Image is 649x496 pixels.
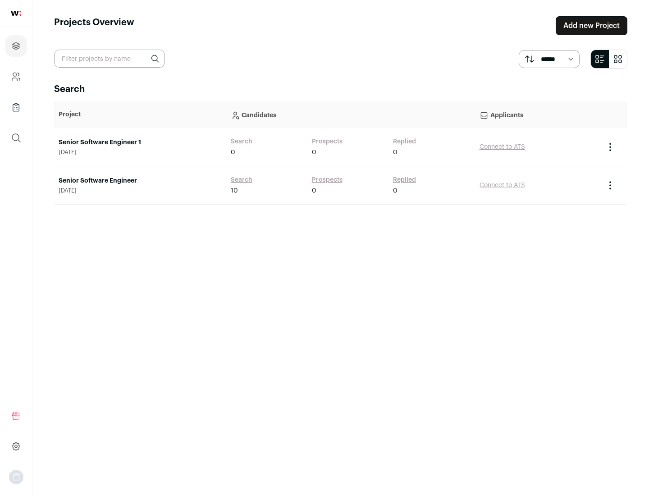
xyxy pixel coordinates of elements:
[393,186,398,195] span: 0
[59,176,222,185] a: Senior Software Engineer
[312,148,316,157] span: 0
[54,16,134,35] h1: Projects Overview
[480,106,596,124] p: Applicants
[5,96,27,118] a: Company Lists
[556,16,627,35] a: Add new Project
[59,187,222,194] span: [DATE]
[393,137,416,146] a: Replied
[605,180,616,191] button: Project Actions
[480,182,525,188] a: Connect to ATS
[605,142,616,152] button: Project Actions
[59,110,222,119] p: Project
[393,175,416,184] a: Replied
[231,148,235,157] span: 0
[393,148,398,157] span: 0
[312,137,343,146] a: Prospects
[9,470,23,484] img: nopic.png
[54,50,165,68] input: Filter projects by name
[312,186,316,195] span: 0
[9,470,23,484] button: Open dropdown
[54,83,627,96] h2: Search
[5,35,27,57] a: Projects
[480,144,525,150] a: Connect to ATS
[231,175,252,184] a: Search
[231,186,238,195] span: 10
[312,175,343,184] a: Prospects
[59,138,222,147] a: Senior Software Engineer 1
[11,11,21,16] img: wellfound-shorthand-0d5821cbd27db2630d0214b213865d53afaa358527fdda9d0ea32b1df1b89c2c.svg
[231,137,252,146] a: Search
[59,149,222,156] span: [DATE]
[5,66,27,87] a: Company and ATS Settings
[231,106,471,124] p: Candidates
